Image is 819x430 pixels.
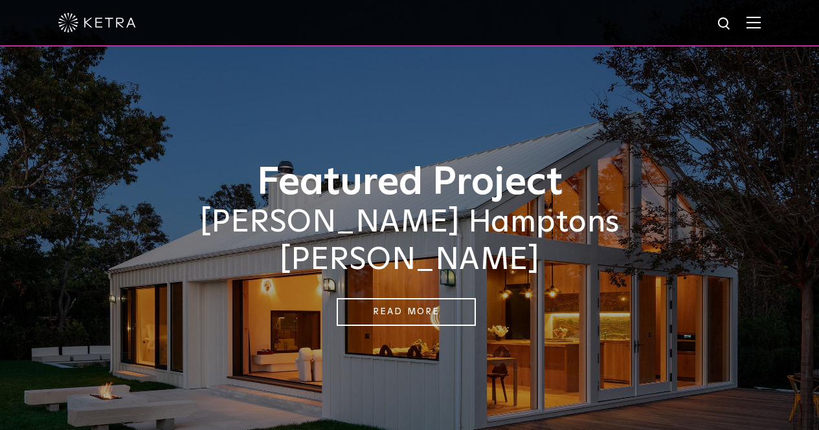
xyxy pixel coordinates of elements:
h1: Featured Project [86,162,734,204]
a: Read More [337,298,476,326]
img: search icon [717,16,733,32]
img: ketra-logo-2019-white [58,13,136,32]
h2: [PERSON_NAME] Hamptons [PERSON_NAME] [86,204,734,279]
img: Hamburger%20Nav.svg [746,16,761,28]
